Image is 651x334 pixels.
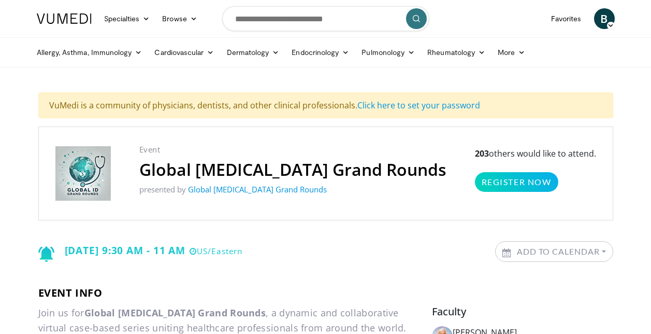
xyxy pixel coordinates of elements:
[98,8,156,29] a: Specialties
[502,248,511,257] img: Calendar icon
[37,13,92,24] img: VuMedi Logo
[221,42,286,63] a: Dermatology
[594,8,615,29] a: B
[222,6,429,31] input: Search topics, interventions
[188,184,327,194] a: Global [MEDICAL_DATA] Grand Rounds
[148,42,220,63] a: Cardiovascular
[432,305,613,318] h5: Faculty
[31,42,149,63] a: Allergy, Asthma, Immunology
[139,144,446,156] p: Event
[139,160,446,179] h2: Global [MEDICAL_DATA] Grand Rounds
[38,287,613,299] h3: Event info
[355,42,421,63] a: Pulmonology
[491,42,531,63] a: More
[545,8,588,29] a: Favorites
[55,146,111,201] img: Global Infectious Diseases Grand Rounds
[285,42,355,63] a: Endocrinology
[190,246,242,257] small: US/Eastern
[84,307,266,319] strong: Global [MEDICAL_DATA] Grand Rounds
[475,148,489,159] strong: 203
[38,246,54,262] img: Notification icon
[496,242,613,261] a: Add to Calendar
[38,241,243,262] div: [DATE] 9:30 AM - 11 AM
[475,172,558,192] a: Register Now
[421,42,491,63] a: Rheumatology
[38,92,613,118] div: VuMedi is a community of physicians, dentists, and other clinical professionals.
[357,100,480,111] a: Click here to set your password
[156,8,204,29] a: Browse
[139,184,446,196] p: presented by
[475,147,596,192] p: others would like to attend.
